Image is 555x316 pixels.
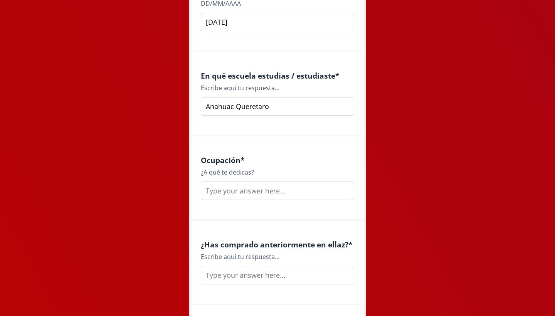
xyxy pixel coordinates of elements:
[201,182,354,200] input: Type your answer here...
[201,266,354,284] input: Type your answer here...
[201,71,354,80] h4: En qué escuela estudias / estudiaste *
[201,252,354,261] div: Escribe aquí tu respuesta...
[201,240,354,249] h4: ¿Has comprado anteriormente en ellaz? *
[201,97,354,116] input: Type your answer here...
[201,168,354,177] div: ¿A qué te dedicas?
[201,13,354,31] input: Type your answer here...
[201,83,354,92] div: Escribe aquí tu respuesta...
[201,156,354,165] h4: Ocupación *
